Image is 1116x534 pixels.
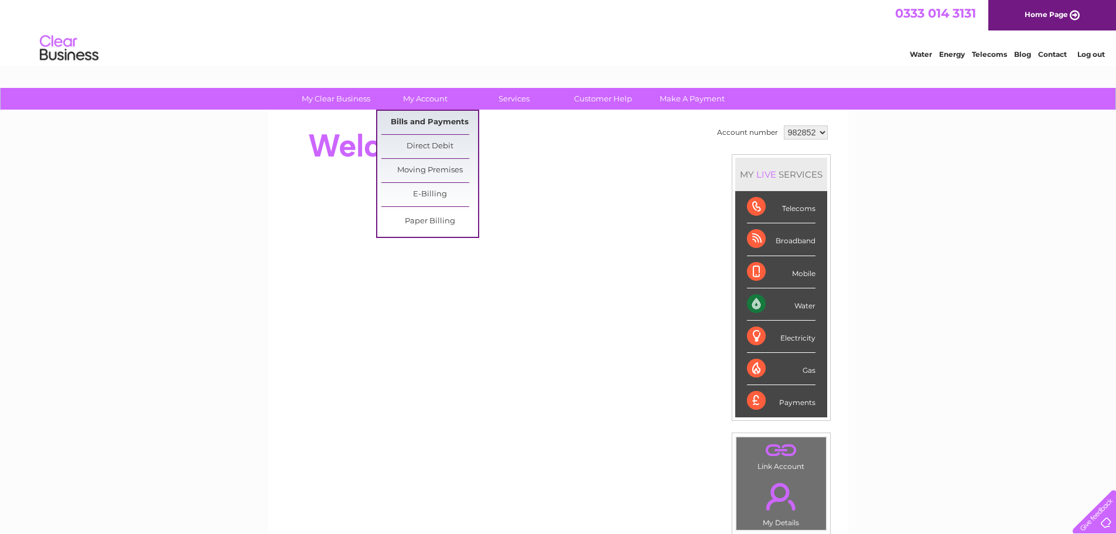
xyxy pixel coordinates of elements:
[754,169,779,180] div: LIVE
[747,288,815,321] div: Water
[381,135,478,158] a: Direct Debit
[381,159,478,182] a: Moving Premises
[1077,50,1105,59] a: Log out
[381,111,478,134] a: Bills and Payments
[714,123,781,142] td: Account number
[939,50,965,59] a: Energy
[739,476,823,517] a: .
[972,50,1007,59] a: Telecoms
[381,183,478,206] a: E-Billing
[747,223,815,256] div: Broadband
[282,6,835,57] div: Clear Business is a trading name of Verastar Limited (registered in [GEOGRAPHIC_DATA] No. 3667643...
[736,473,827,530] td: My Details
[735,158,827,191] div: MY SERVICES
[747,353,815,385] div: Gas
[747,191,815,223] div: Telecoms
[895,6,976,21] a: 0333 014 3131
[555,88,651,110] a: Customer Help
[739,440,823,461] a: .
[644,88,740,110] a: Make A Payment
[747,256,815,288] div: Mobile
[288,88,384,110] a: My Clear Business
[1038,50,1067,59] a: Contact
[39,30,99,66] img: logo.png
[466,88,562,110] a: Services
[1014,50,1031,59] a: Blog
[910,50,932,59] a: Water
[747,385,815,417] div: Payments
[381,210,478,233] a: Paper Billing
[736,437,827,474] td: Link Account
[377,88,473,110] a: My Account
[747,321,815,353] div: Electricity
